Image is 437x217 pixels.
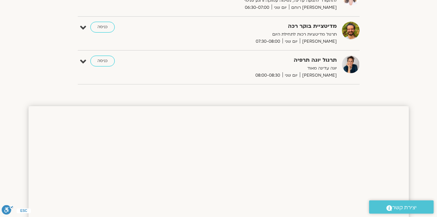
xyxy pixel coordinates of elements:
span: [PERSON_NAME] [300,38,337,45]
a: כניסה [90,22,115,33]
a: יצירת קשר [369,200,434,214]
p: תרגול מדיטציות רכות לתחילת היום [170,31,337,38]
strong: מדיטציית בוקר רכה [170,22,337,31]
a: כניסה [90,56,115,66]
span: 08:00-08:30 [253,72,283,79]
p: יוגה עדינה מאוד [170,65,337,72]
span: יצירת קשר [392,203,417,212]
span: 07:30-08:00 [253,38,283,45]
span: יום שני [283,72,300,79]
span: 06:30-07:00 [242,4,272,11]
span: יום שני [272,4,289,11]
span: יום שני [283,38,300,45]
strong: תרגול יוגה תרפיה [170,56,337,65]
span: [PERSON_NAME] [300,72,337,79]
span: [PERSON_NAME] רוחם [289,4,337,11]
